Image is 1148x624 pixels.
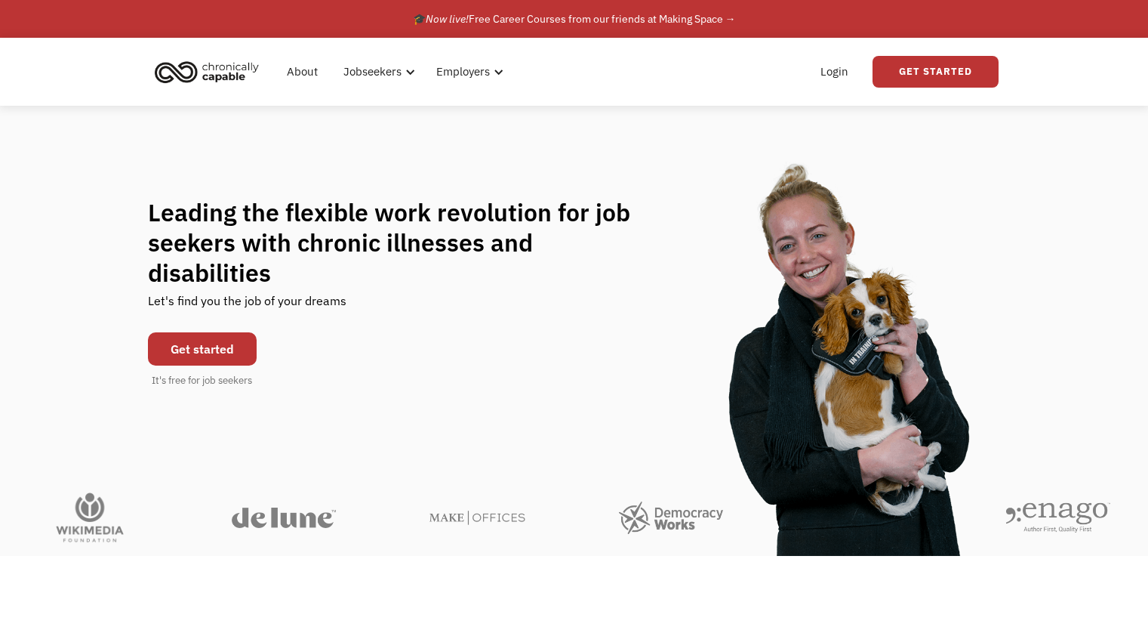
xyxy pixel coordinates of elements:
[427,48,508,96] div: Employers
[426,12,469,26] em: Now live!
[873,56,999,88] a: Get Started
[278,48,327,96] a: About
[811,48,857,96] a: Login
[150,55,263,88] img: Chronically Capable logo
[334,48,420,96] div: Jobseekers
[148,288,346,325] div: Let's find you the job of your dreams
[343,63,402,81] div: Jobseekers
[436,63,490,81] div: Employers
[148,197,660,288] h1: Leading the flexible work revolution for job seekers with chronic illnesses and disabilities
[148,332,257,366] a: Get started
[150,55,270,88] a: home
[413,10,736,28] div: 🎓 Free Career Courses from our friends at Making Space →
[152,373,252,388] div: It's free for job seekers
